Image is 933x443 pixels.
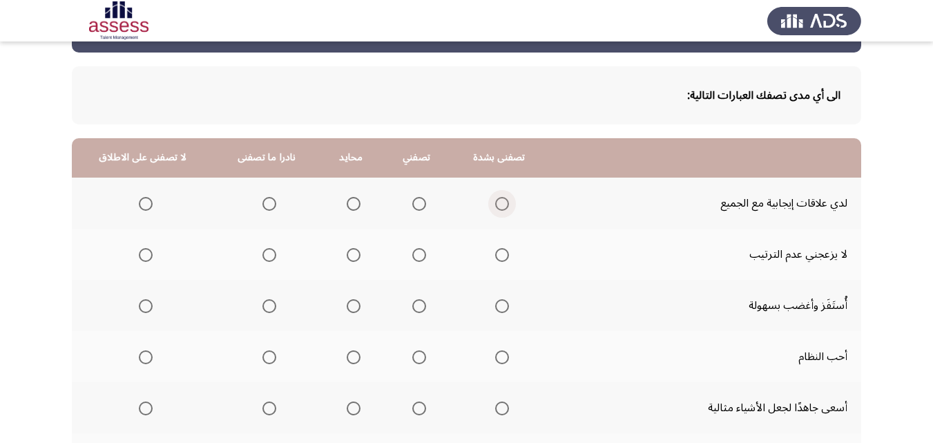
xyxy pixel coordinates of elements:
[133,191,153,215] mat-radio-group: Select an option
[257,294,276,317] mat-radio-group: Select an option
[257,191,276,215] mat-radio-group: Select an option
[133,396,153,420] mat-radio-group: Select an option
[257,345,276,368] mat-radio-group: Select an option
[214,138,320,178] th: نادرا ما تصفنى
[341,396,360,420] mat-radio-group: Select an option
[490,345,509,368] mat-radio-group: Select an option
[93,84,840,107] b: الى أي مدى تصفك العبارات التالية:
[383,138,450,178] th: تصفني
[548,331,862,382] td: أحب النظام
[548,382,862,433] td: أسعى جاهدًا لجعل الأشياء مثالية
[407,294,426,317] mat-radio-group: Select an option
[320,138,383,178] th: محايد
[133,294,153,317] mat-radio-group: Select an option
[450,138,548,178] th: تصفنى بشدة
[257,396,276,420] mat-radio-group: Select an option
[490,243,509,266] mat-radio-group: Select an option
[407,396,426,420] mat-radio-group: Select an option
[548,178,862,229] td: لدي علاقات إيجابية مع الجميع
[257,243,276,266] mat-radio-group: Select an option
[407,345,426,368] mat-radio-group: Select an option
[548,229,862,280] td: لا يزعجني عدم الترتيب
[133,345,153,368] mat-radio-group: Select an option
[72,1,166,40] img: Assessment logo of ASSESS Employability - EBI
[341,243,360,266] mat-radio-group: Select an option
[407,243,426,266] mat-radio-group: Select an option
[490,294,509,317] mat-radio-group: Select an option
[548,280,862,331] td: أُستَفَز وأغضب بسهولة
[341,191,360,215] mat-radio-group: Select an option
[490,191,509,215] mat-radio-group: Select an option
[341,345,360,368] mat-radio-group: Select an option
[341,294,360,317] mat-radio-group: Select an option
[490,396,509,420] mat-radio-group: Select an option
[133,243,153,266] mat-radio-group: Select an option
[767,1,861,40] img: Assess Talent Management logo
[72,138,214,178] th: لا تصفنى على الاطلاق
[407,191,426,215] mat-radio-group: Select an option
